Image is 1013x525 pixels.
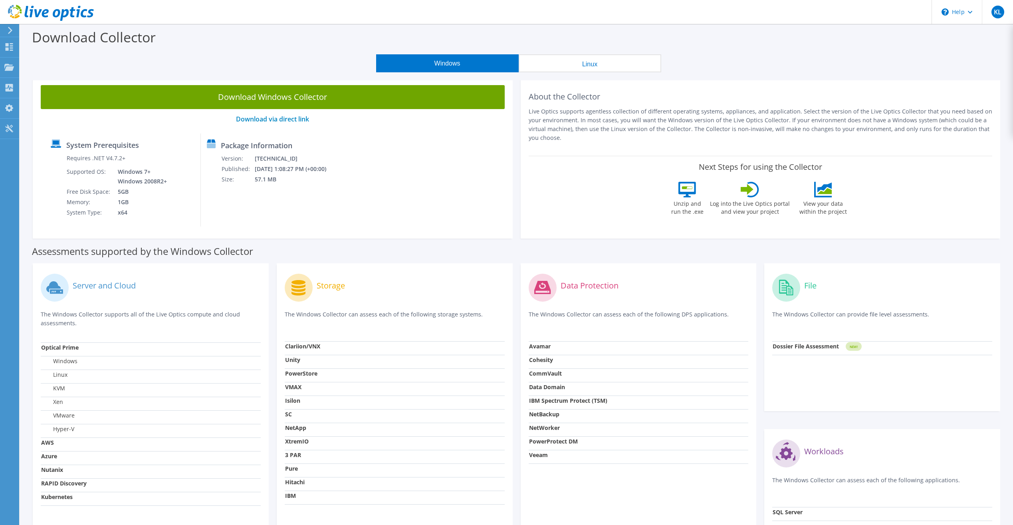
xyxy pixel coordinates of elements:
[66,187,112,197] td: Free Disk Space:
[41,384,65,392] label: KVM
[41,452,57,460] strong: Azure
[112,197,169,207] td: 1GB
[376,54,519,72] button: Windows
[285,356,300,364] strong: Unity
[66,141,139,149] label: System Prerequisites
[942,8,949,16] svg: \n
[529,397,607,404] strong: IBM Spectrum Protect (TSM)
[41,371,67,379] label: Linux
[66,207,112,218] td: System Type:
[41,466,63,473] strong: Nutanix
[41,310,261,328] p: The Windows Collector supports all of the Live Optics compute and cloud assessments.
[221,141,292,149] label: Package Information
[285,424,306,432] strong: NetApp
[41,398,63,406] label: Xen
[285,370,317,377] strong: PowerStore
[41,479,87,487] strong: RAPID Discovery
[73,282,136,290] label: Server and Cloud
[991,6,1004,18] span: KL
[66,167,112,187] td: Supported OS:
[41,357,77,365] label: Windows
[285,310,505,326] p: The Windows Collector can assess each of the following storage systems.
[41,344,79,351] strong: Optical Prime
[529,383,565,391] strong: Data Domain
[112,167,169,187] td: Windows 7+ Windows 2008R2+
[285,410,292,418] strong: SC
[112,207,169,218] td: x64
[285,478,305,486] strong: Hitachi
[41,85,505,109] a: Download Windows Collector
[32,247,253,255] label: Assessments supported by the Windows Collector
[773,342,839,350] strong: Dossier File Assessment
[112,187,169,197] td: 5GB
[794,197,852,216] label: View your data within the project
[285,492,296,499] strong: IBM
[529,437,578,445] strong: PowerProtect DM
[529,342,551,350] strong: Avamar
[221,164,254,174] td: Published:
[285,383,301,391] strong: VMAX
[221,153,254,164] td: Version:
[285,451,301,459] strong: 3 PAR
[804,447,844,455] label: Workloads
[669,197,706,216] label: Unzip and run the .exe
[529,424,560,432] strong: NetWorker
[236,115,309,123] a: Download via direct link
[254,164,337,174] td: [DATE] 1:08:27 PM (+00:00)
[285,465,298,472] strong: Pure
[41,425,74,433] label: Hyper-V
[772,310,992,326] p: The Windows Collector can provide file level assessments.
[529,451,548,459] strong: Veeam
[285,437,309,445] strong: XtremIO
[529,370,562,377] strong: CommVault
[561,282,619,290] label: Data Protection
[710,197,790,216] label: Log into the Live Optics portal and view your project
[254,153,337,164] td: [TECHNICAL_ID]
[772,476,992,492] p: The Windows Collector can assess each of the following applications.
[699,162,822,172] label: Next Steps for using the Collector
[804,282,817,290] label: File
[32,28,156,46] label: Download Collector
[221,174,254,185] td: Size:
[285,397,300,404] strong: Isilon
[285,342,320,350] strong: Clariion/VNX
[41,439,54,446] strong: AWS
[529,410,559,418] strong: NetBackup
[66,197,112,207] td: Memory:
[529,107,993,142] p: Live Optics supports agentless collection of different operating systems, appliances, and applica...
[529,310,749,326] p: The Windows Collector can assess each of the following DPS applications.
[773,508,803,516] strong: SQL Server
[41,493,73,501] strong: Kubernetes
[317,282,345,290] label: Storage
[519,54,661,72] button: Linux
[41,412,75,420] label: VMware
[850,344,858,349] tspan: NEW!
[254,174,337,185] td: 57.1 MB
[67,154,125,162] label: Requires .NET V4.7.2+
[529,356,553,364] strong: Cohesity
[529,92,993,101] h2: About the Collector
